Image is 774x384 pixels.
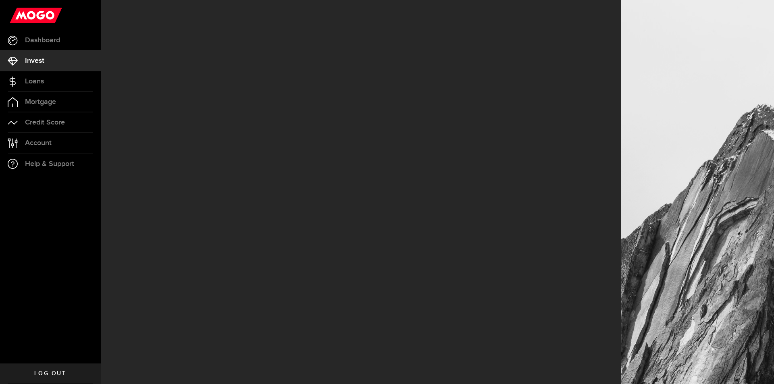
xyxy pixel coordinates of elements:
span: Mortgage [25,98,56,106]
span: Credit Score [25,119,65,126]
span: Dashboard [25,37,60,44]
span: Account [25,139,52,147]
span: Loans [25,78,44,85]
span: Invest [25,57,44,64]
button: Open LiveChat chat widget [6,3,31,27]
span: Log out [34,371,66,376]
span: Help & Support [25,160,74,168]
